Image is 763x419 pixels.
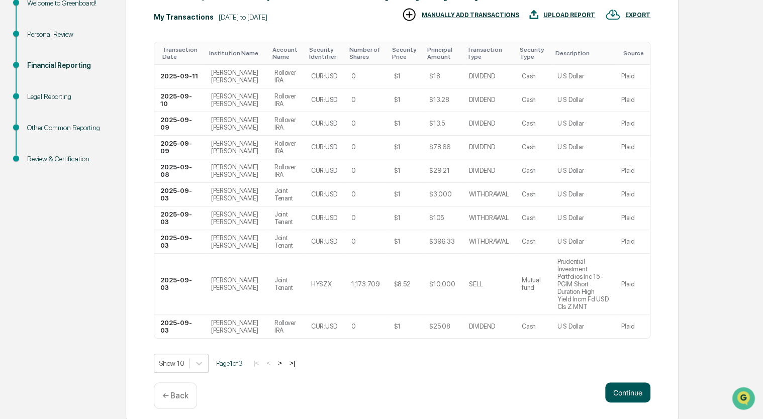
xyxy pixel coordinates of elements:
[615,183,650,206] td: Plaid
[34,87,127,95] div: We're available if you need us!
[211,319,262,334] div: [PERSON_NAME] [PERSON_NAME]
[557,323,584,330] div: U S Dollar
[469,323,495,330] div: DIVIDEND
[402,7,417,22] img: MANUALLY ADD TRANSACTIONS
[351,120,356,127] div: 0
[268,254,305,315] td: Joint Tenant
[615,88,650,112] td: Plaid
[615,112,650,136] td: Plaid
[429,214,444,222] div: $105
[394,190,400,198] div: $1
[268,183,305,206] td: Joint Tenant
[154,254,205,315] td: 2025-09-03
[34,77,165,87] div: Start new chat
[275,359,285,367] button: >
[10,77,28,95] img: 1746055101610-c473b297-6a78-478c-a979-82029cc54cd1
[394,238,400,245] div: $1
[522,238,536,245] div: Cash
[268,159,305,183] td: Rollover IRA
[154,315,205,338] td: 2025-09-03
[351,323,356,330] div: 0
[427,46,459,60] div: Toggle SortBy
[615,230,650,254] td: Plaid
[429,323,450,330] div: $25.08
[154,206,205,230] td: 2025-09-03
[27,123,110,133] div: Other Common Reporting
[429,143,450,151] div: $78.66
[625,12,650,19] div: EXPORT
[272,46,301,60] div: Toggle SortBy
[522,214,536,222] div: Cash
[615,136,650,159] td: Plaid
[557,190,584,198] div: U S Dollar
[171,80,183,92] button: Start new chat
[10,147,18,155] div: 🔎
[211,92,262,108] div: [PERSON_NAME] [PERSON_NAME]
[394,214,400,222] div: $1
[211,69,262,84] div: [PERSON_NAME] [PERSON_NAME]
[522,276,545,291] div: Mutual fund
[394,323,400,330] div: $1
[529,7,538,22] img: UPLOAD REPORT
[162,391,188,400] p: ← Back
[469,72,495,80] div: DIVIDEND
[394,280,410,288] div: $8.52
[100,170,122,178] span: Pylon
[422,12,519,19] div: MANUALLY ADD TRANSACTIONS
[71,170,122,178] a: Powered byPylon
[73,128,81,136] div: 🗄️
[27,91,110,102] div: Legal Reporting
[557,96,584,103] div: U S Dollar
[394,143,400,151] div: $1
[615,206,650,230] td: Plaid
[543,12,595,19] div: UPLOAD REPORT
[351,167,356,174] div: 0
[555,50,611,57] div: Toggle SortBy
[154,88,205,112] td: 2025-09-10
[522,190,536,198] div: Cash
[268,206,305,230] td: Joint Tenant
[20,146,63,156] span: Data Lookup
[351,143,356,151] div: 0
[351,238,356,245] div: 0
[311,96,337,103] div: CUR:USD
[522,72,536,80] div: Cash
[27,60,110,71] div: Financial Reporting
[154,112,205,136] td: 2025-09-09
[154,159,205,183] td: 2025-09-08
[154,230,205,254] td: 2025-09-03
[10,21,183,37] p: How can we help?
[429,238,454,245] div: $396.33
[69,123,129,141] a: 🗄️Attestations
[162,46,201,60] div: Toggle SortBy
[394,96,400,103] div: $1
[6,123,69,141] a: 🖐️Preclearance
[469,190,509,198] div: WITHDRAWAL
[211,140,262,155] div: [PERSON_NAME] [PERSON_NAME]
[522,143,536,151] div: Cash
[287,359,298,367] button: >|
[351,280,380,288] div: 1,173.709
[311,143,337,151] div: CUR:USD
[557,258,609,310] div: Prudential Investment Portfolios Inc 15 - PGIM Short Duration High Yield Incm Fd USD Cls Z MNT
[429,280,455,288] div: $10,000
[154,136,205,159] td: 2025-09-09
[469,167,495,174] div: DIVIDEND
[154,13,214,21] div: My Transactions
[469,96,495,103] div: DIVIDEND
[211,163,262,178] div: [PERSON_NAME] [PERSON_NAME]
[557,238,584,245] div: U S Dollar
[209,50,264,57] div: Toggle SortBy
[268,112,305,136] td: Rollover IRA
[429,120,445,127] div: $13.5
[469,214,509,222] div: WITHDRAWAL
[429,72,440,80] div: $18
[469,280,483,288] div: SELL
[6,142,67,160] a: 🔎Data Lookup
[429,190,451,198] div: $3,000
[216,359,243,367] span: Page 1 of 3
[10,128,18,136] div: 🖐️
[557,214,584,222] div: U S Dollar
